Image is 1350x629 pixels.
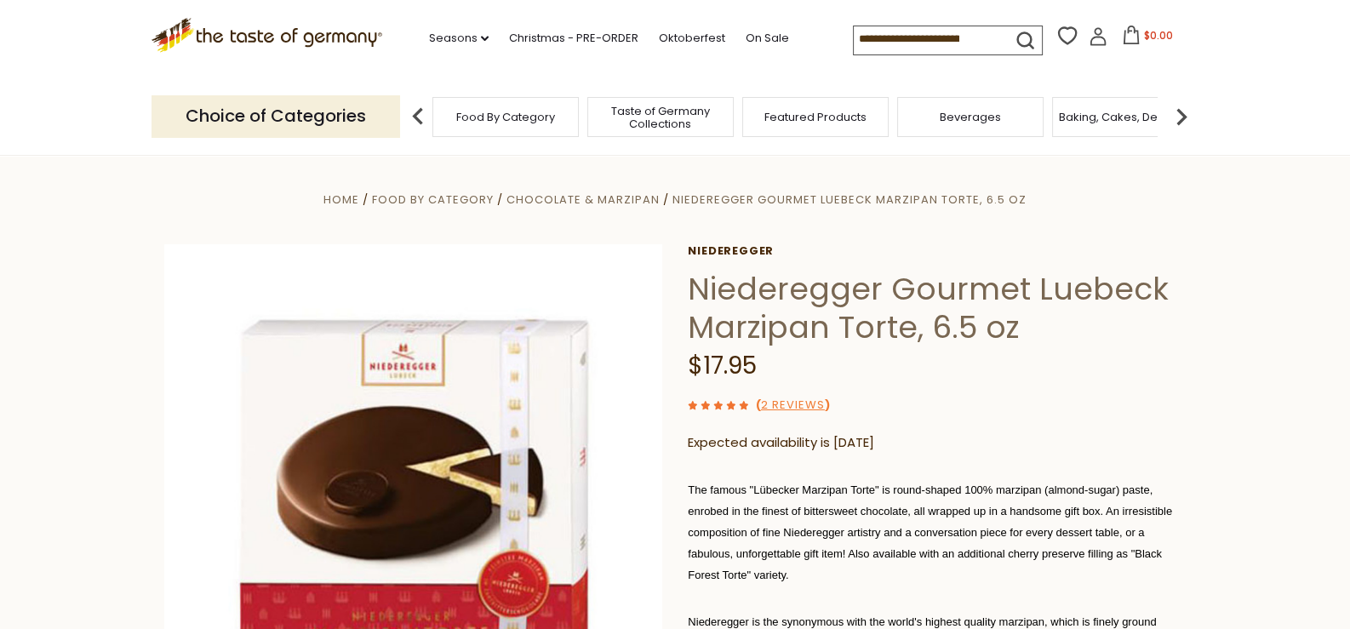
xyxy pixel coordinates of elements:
[672,192,1027,208] a: Niederegger Gourmet Luebeck Marzipan Torte, 6.5 oz
[152,95,400,137] p: Choice of Categories
[506,192,660,208] a: Chocolate & Marzipan
[1059,111,1191,123] a: Baking, Cakes, Desserts
[1111,26,1183,51] button: $0.00
[659,29,725,48] a: Oktoberfest
[372,192,494,208] a: Food By Category
[509,29,638,48] a: Christmas - PRE-ORDER
[940,111,1001,123] a: Beverages
[761,397,825,415] a: 2 Reviews
[746,29,789,48] a: On Sale
[688,244,1186,258] a: Niederegger
[456,111,555,123] a: Food By Category
[429,29,489,48] a: Seasons
[592,105,729,130] a: Taste of Germany Collections
[323,192,359,208] a: Home
[688,349,757,382] span: $17.95
[756,397,830,413] span: ( )
[688,432,1186,454] p: Expected availability is [DATE]
[688,270,1186,346] h1: Niederegger Gourmet Luebeck Marzipan Torte, 6.5 oz
[688,483,1172,581] span: The famous "Lübecker Marzipan Torte" is round-shaped 100% marzipan (almond-sugar) paste, enrobed ...
[1164,100,1198,134] img: next arrow
[764,111,867,123] a: Featured Products
[1144,28,1173,43] span: $0.00
[401,100,435,134] img: previous arrow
